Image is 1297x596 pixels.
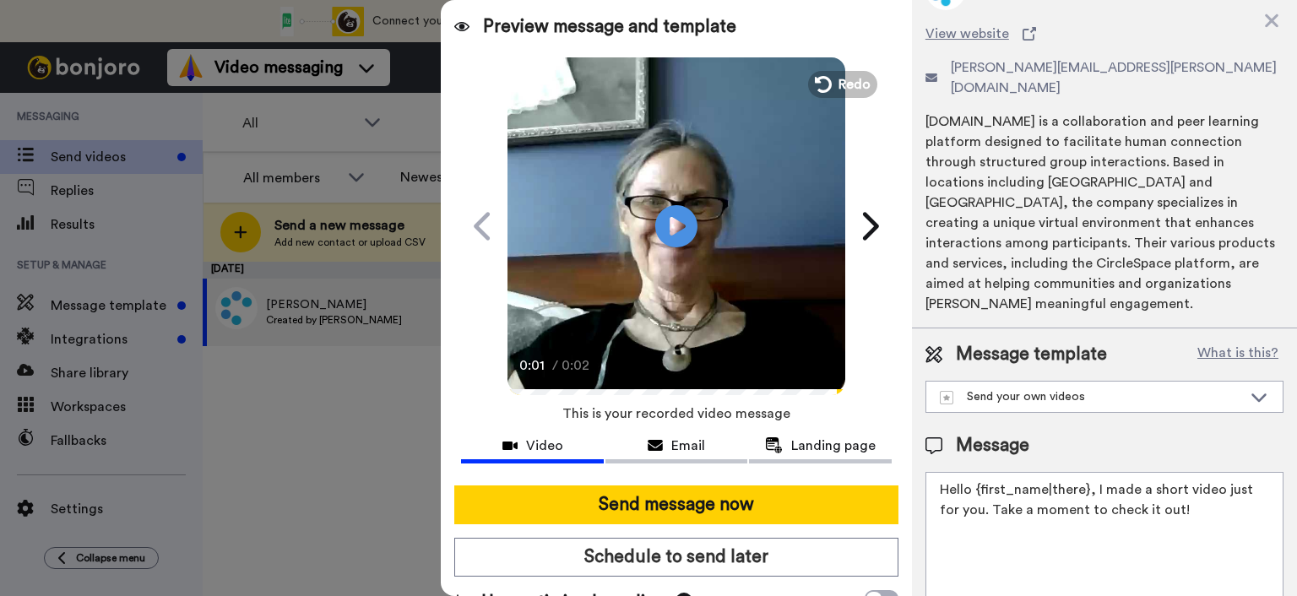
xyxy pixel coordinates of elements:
img: 5087268b-a063-445d-b3f7-59d8cce3615b-1541509651.jpg [2,3,47,49]
span: This is your recorded video message [562,395,790,432]
img: demo-template.svg [940,391,953,404]
span: 0:02 [562,355,591,376]
span: 0:01 [519,355,549,376]
span: / [552,355,558,376]
span: Hi [PERSON_NAME], I recorded a quick video to help you get started with [PERSON_NAME]. Hope it's ... [95,14,228,80]
button: Send message now [454,485,898,524]
button: What is this? [1192,342,1283,367]
span: Message [956,433,1029,458]
span: Landing page [791,436,876,456]
button: Schedule to send later [454,538,898,577]
div: [DOMAIN_NAME] is a collaboration and peer learning platform designed to facilitate human connecti... [925,111,1283,314]
span: Message template [956,342,1107,367]
div: Send your own videos [940,388,1242,405]
img: mute-white.svg [54,54,74,74]
span: Video [526,436,563,456]
span: Email [671,436,705,456]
